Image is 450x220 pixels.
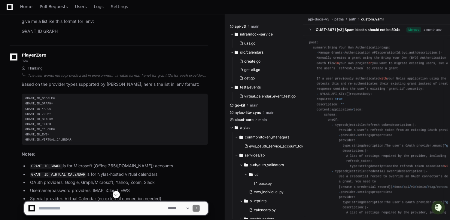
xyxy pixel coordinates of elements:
span: "" [341,103,344,106]
button: src/calendars [230,48,299,57]
span: summary: [313,46,328,49]
span: properties: [372,190,393,194]
button: virtual_calendar_event_test.go [237,92,296,101]
span: base.py [259,181,272,186]
span: refresh_token: [346,159,372,163]
li: Username/password providers: IMAP, iCloud, EWS [28,187,208,194]
div: Start new chat [20,45,99,51]
button: Start new chat [102,47,109,54]
div: a month ago [424,27,442,32]
span: now [22,58,29,63]
button: uas.go [237,39,295,48]
span: type: [335,123,345,127]
button: /nylas [230,123,299,132]
span: in [335,61,339,65]
span: go-kit [235,103,245,108]
span: services/api [245,153,266,158]
div: We're available if you need us! [20,51,76,56]
span: PlayerZero [22,53,46,57]
div: The user wants me to provide a list in environment variable format (.env) for grant IDs for each ... [28,73,208,78]
button: util [244,170,303,179]
span: common/token_managers [245,135,289,140]
code: GRANT_ID_GRAPH [30,164,63,169]
span: Home [20,5,32,8]
span: /nylas [240,125,250,130]
span: paths [334,17,344,22]
div: CUST-3671 [v3] Spam blocks should not be 504s [316,27,400,32]
span: api-v3 [235,24,246,29]
button: base.py [251,179,300,188]
span: or [368,61,372,65]
span: Pull Requests [40,5,68,8]
button: get.go [237,74,295,82]
span: infra/mock-service [240,32,273,37]
button: infra/mock-service [230,29,299,39]
code: GRANT_ID_VIRTUAL_CALENDAR [30,172,87,178]
div: Welcome [6,24,109,34]
span: Pylon [60,63,73,68]
span: get_all.go [244,67,260,72]
svg: Directory [235,31,238,38]
button: create.go [237,57,295,66]
span: - [339,133,341,137]
span: - [339,190,341,194]
span: Thinking [28,66,42,71]
span: ews_oauth_service_account_token_manager.py [249,144,329,149]
svg: Directory [235,84,238,91]
button: common/token_managers [235,132,303,142]
svg: Directory [239,152,243,159]
span: title: [355,123,366,127]
svg: Directory [249,171,253,178]
span: api-docs-v3 [308,17,330,22]
span: main [250,103,258,108]
span: / [402,185,403,189]
span: provider: [339,138,355,142]
span: main [258,117,267,122]
span: auth/auth_validators [250,163,284,167]
span: Settings [111,5,128,8]
iframe: Open customer support [431,200,447,216]
strong: Notes: [22,151,35,156]
span: - [355,190,357,194]
span: main [266,110,274,115]
span: / [409,185,411,189]
svg: Directory [235,124,238,131]
span: Users [75,5,87,8]
span: description: [417,51,439,54]
p: GRANT_ID_GRAPH [22,28,208,35]
span: oneOf: [328,118,339,122]
span: create.go [244,59,260,64]
span: properties: [372,133,393,137]
span: content: [317,108,331,111]
span: type: [350,164,359,168]
span: - [342,51,344,54]
svg: Directory [239,134,243,141]
span: description: [370,164,393,168]
a: Powered byPylon [42,63,73,68]
button: ews_oauth_service_account_token_manager.py [242,142,305,150]
button: get_all.go [237,66,295,74]
span: post: [309,41,318,44]
span: title: [355,169,366,173]
span: description: [402,169,424,173]
svg: Directory [244,161,248,169]
span: true [335,97,343,101]
span: - [331,123,333,127]
span: description: [391,123,413,127]
span: NYLAS_API_KEY: [320,92,346,96]
span: custom.yaml [361,17,384,22]
span: required: [317,97,333,101]
li: is for Nylas-hosted virtual calendars [28,171,208,178]
span: json: [354,108,363,111]
span: / [352,108,354,111]
span: util [254,172,260,177]
span: - [317,92,318,96]
span: type: [335,169,345,173]
span: type: [342,144,352,147]
span: uas.go [244,41,255,46]
span: auth [349,17,356,22]
span: get.go [244,76,255,81]
span: schema: [324,113,337,116]
span: nylas-lite-sync [235,110,261,115]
